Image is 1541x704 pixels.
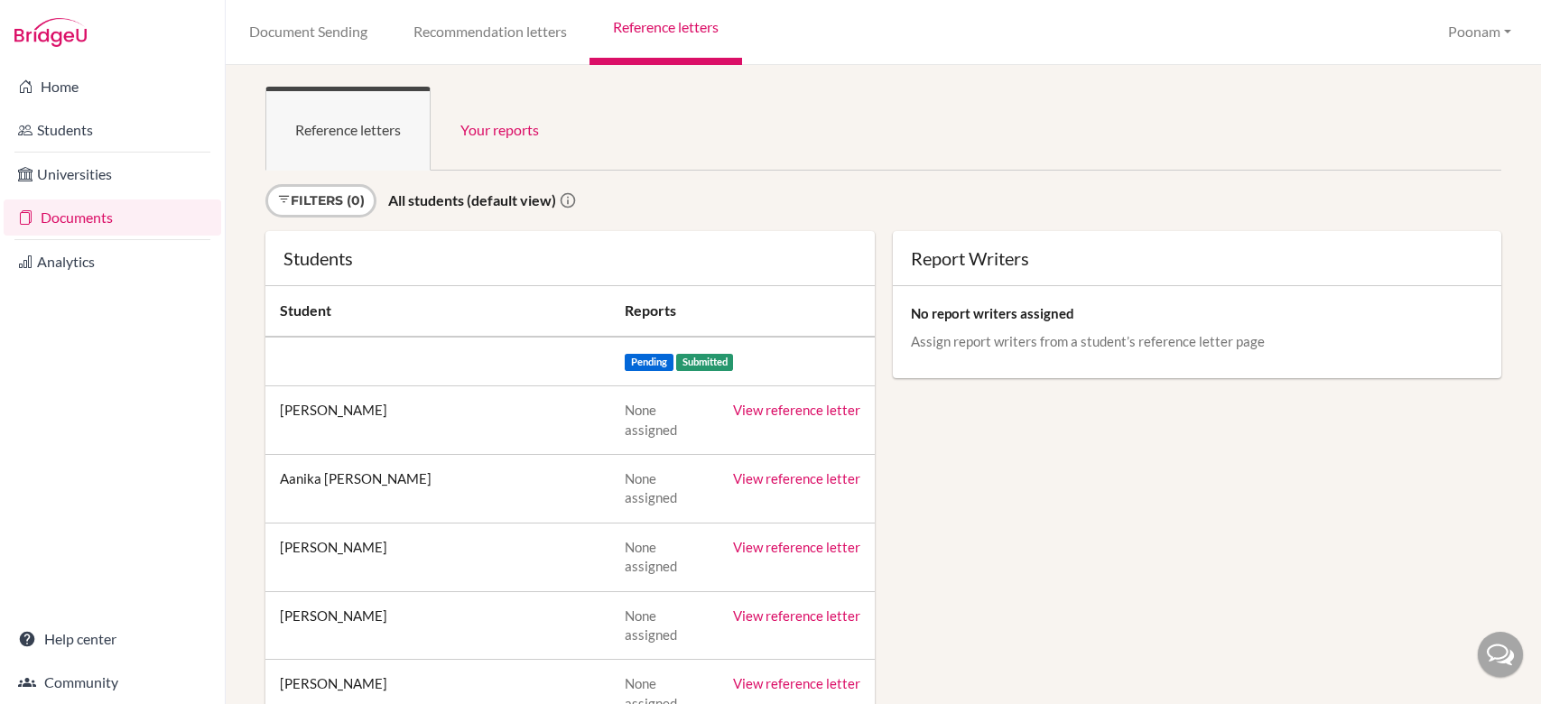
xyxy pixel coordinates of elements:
[733,539,860,555] a: View reference letter
[265,286,610,337] th: Student
[625,354,673,371] span: Pending
[4,156,221,192] a: Universities
[265,386,610,455] td: [PERSON_NAME]
[4,69,221,105] a: Home
[911,249,1484,267] div: Report Writers
[733,675,860,691] a: View reference letter
[265,184,376,218] a: Filters (0)
[4,621,221,657] a: Help center
[733,607,860,624] a: View reference letter
[676,354,734,371] span: Submitted
[388,191,556,208] strong: All students (default view)
[625,402,677,437] span: None assigned
[431,87,569,171] a: Your reports
[911,304,1484,322] p: No report writers assigned
[265,523,610,591] td: [PERSON_NAME]
[911,332,1484,350] p: Assign report writers from a student’s reference letter page
[625,539,677,574] span: None assigned
[265,454,610,523] td: Aanika [PERSON_NAME]
[265,591,610,660] td: [PERSON_NAME]
[265,87,431,171] a: Reference letters
[625,470,677,505] span: None assigned
[14,18,87,47] img: Bridge-U
[4,664,221,700] a: Community
[610,286,874,337] th: Reports
[733,470,860,486] a: View reference letter
[4,199,221,236] a: Documents
[733,402,860,418] a: View reference letter
[283,249,857,267] div: Students
[625,607,677,643] span: None assigned
[1440,15,1519,49] button: Poonam
[4,244,221,280] a: Analytics
[4,112,221,148] a: Students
